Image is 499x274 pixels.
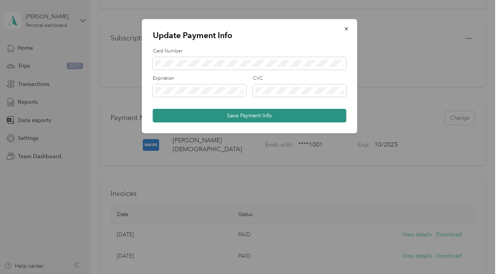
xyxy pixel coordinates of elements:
label: CVC [253,75,347,82]
iframe: Everlance-gr Chat Button Frame [456,230,499,274]
button: Save Payment Info [153,109,347,122]
label: Expiration [153,75,246,82]
label: Card Number [153,48,347,55]
p: Update Payment Info [153,30,347,41]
